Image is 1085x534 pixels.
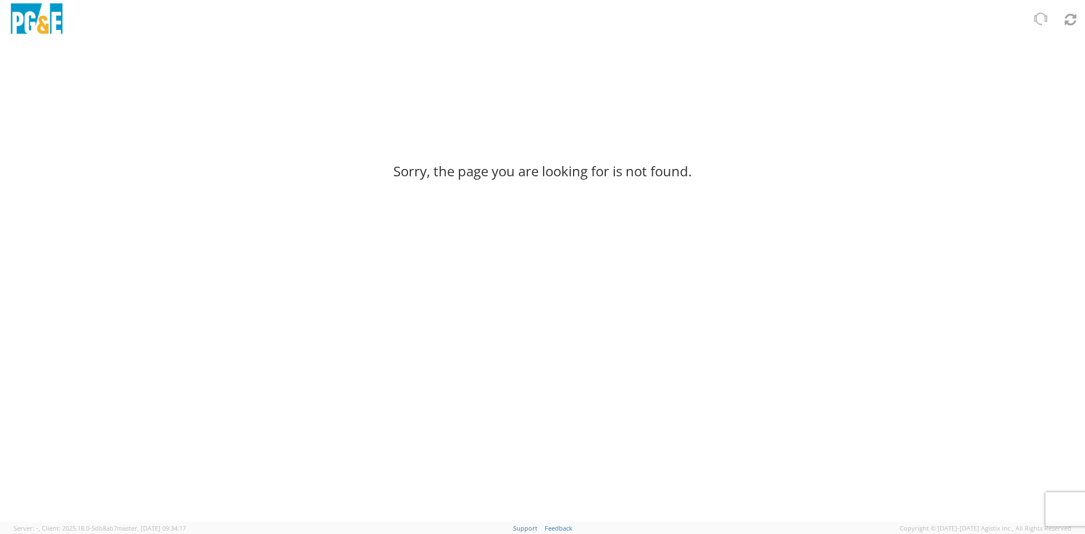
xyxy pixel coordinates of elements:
[900,524,1071,533] span: Copyright © [DATE]-[DATE] Agistix Inc., All Rights Reserved
[393,164,692,179] h3: Sorry, the page you are looking for is not found.
[545,524,572,532] a: Feedback
[513,524,537,532] a: Support
[38,524,40,532] span: ,
[14,524,40,532] span: Server: -
[117,524,186,532] span: master, [DATE] 09:34:17
[8,3,65,37] img: pge-logo-06675f144f4cfa6a6814.png
[42,524,186,532] span: Client: 2025.18.0-5db8ab7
